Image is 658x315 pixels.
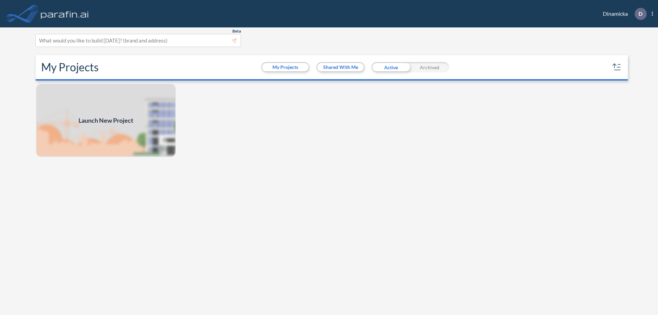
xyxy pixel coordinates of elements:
[371,62,410,72] div: Active
[36,83,176,157] a: Launch New Project
[39,7,90,21] img: logo
[593,8,653,20] div: Dinamicka
[262,63,308,71] button: My Projects
[410,62,449,72] div: Archived
[78,116,133,125] span: Launch New Project
[611,62,622,73] button: sort
[638,11,643,17] p: D
[317,63,364,71] button: Shared With Me
[41,61,99,74] h2: My Projects
[232,28,241,34] span: Beta
[36,83,176,157] img: add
